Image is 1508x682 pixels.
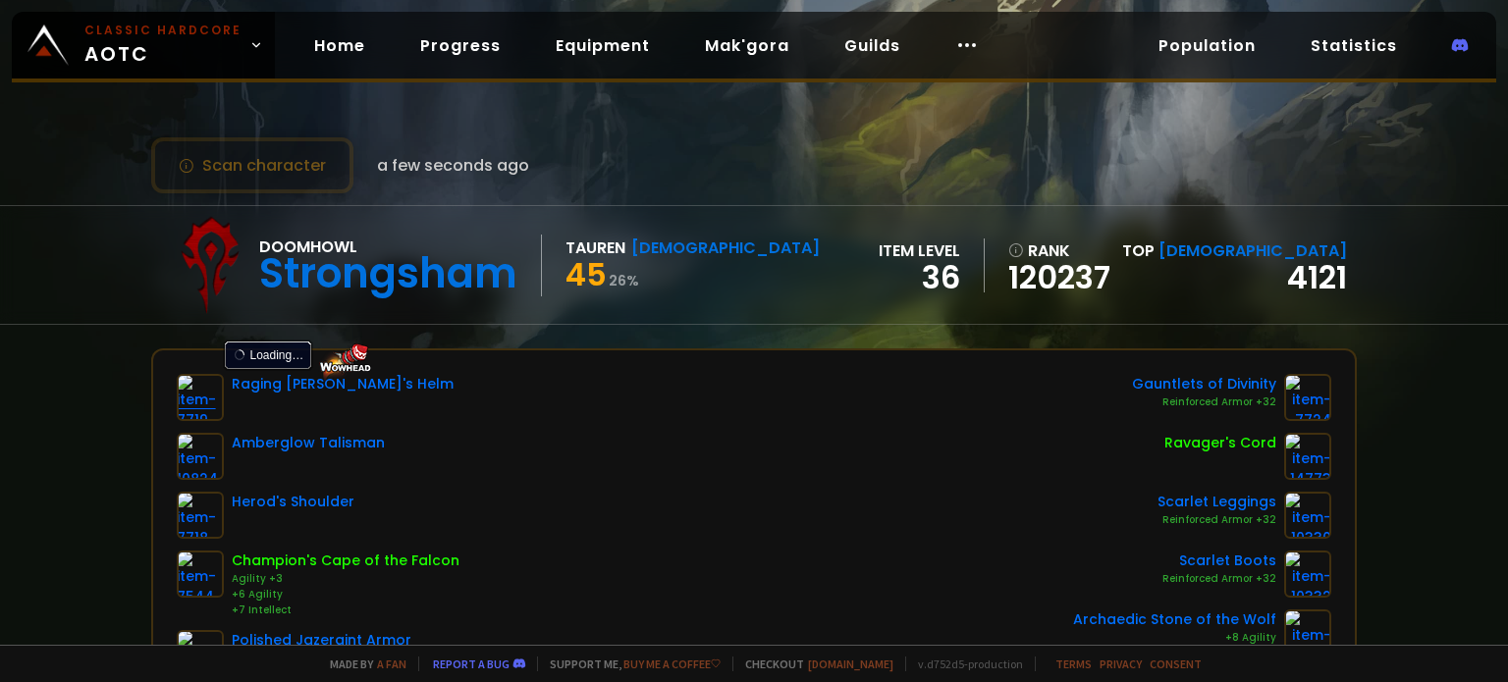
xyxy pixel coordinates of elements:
img: item-7544 [177,551,224,598]
a: a fan [377,656,406,671]
span: Made by [318,656,406,671]
img: item-7718 [177,492,224,539]
a: Report a bug [433,656,510,671]
div: Top [1122,238,1347,263]
a: Privacy [1100,656,1142,671]
div: Ravager's Cord [1164,433,1276,453]
a: Mak'gora [689,26,805,66]
div: Scarlet Boots [1162,551,1276,571]
div: Reinforced Armor +32 [1132,394,1276,410]
img: item-10332 [1284,551,1331,598]
div: 36 [879,263,960,292]
div: +8 Agility [1073,630,1276,646]
span: 45 [565,252,607,296]
div: Agility +3 [232,571,459,587]
img: item-10824 [177,433,224,480]
span: v. d752d5 - production [905,656,1023,671]
div: Tauren [565,236,625,260]
div: Strongsham [259,259,517,289]
span: a few seconds ago [377,153,529,178]
a: Guilds [829,26,916,66]
small: Classic Hardcore [84,22,242,39]
div: Archaedic Stone of the Wolf [1073,609,1276,630]
a: Classic HardcoreAOTC [12,12,275,79]
td: Loading… [223,340,308,365]
span: [DEMOGRAPHIC_DATA] [1158,239,1347,262]
a: Progress [404,26,516,66]
div: Reinforced Armor +32 [1162,571,1276,587]
a: Buy me a coffee [623,656,721,671]
img: item-14773 [1284,433,1331,480]
img: item-11118 [1284,609,1331,656]
small: 26 % [609,271,639,290]
img: item-10330 [1284,492,1331,539]
img: item-7724 [1284,374,1331,421]
a: 120237 [1008,263,1110,292]
div: Doomhowl [259,235,517,259]
a: [DOMAIN_NAME] [808,656,893,671]
div: Reinforced Armor +32 [1158,512,1276,528]
div: item level [879,238,960,263]
button: Scan character [151,137,353,193]
a: Equipment [540,26,666,66]
img: item-7719 [177,374,224,421]
a: Population [1143,26,1271,66]
div: +6 Agility [232,587,459,603]
div: rank [1008,238,1110,263]
div: Raging [PERSON_NAME]'s Helm [232,374,454,394]
div: [DEMOGRAPHIC_DATA] [631,236,820,260]
div: Champion's Cape of the Falcon [232,551,459,571]
div: +7 Intellect [232,603,459,618]
span: AOTC [84,22,242,69]
a: Consent [1150,656,1202,671]
a: 4121 [1287,255,1347,299]
a: Terms [1055,656,1092,671]
span: Checkout [732,656,893,671]
a: Home [298,26,381,66]
div: Scarlet Leggings [1158,492,1276,512]
div: Amberglow Talisman [232,433,385,453]
div: Herod's Shoulder [232,492,354,512]
span: Support me, [537,656,721,671]
a: Statistics [1295,26,1413,66]
div: Gauntlets of Divinity [1132,374,1276,394]
div: Polished Jazeraint Armor [232,630,411,651]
